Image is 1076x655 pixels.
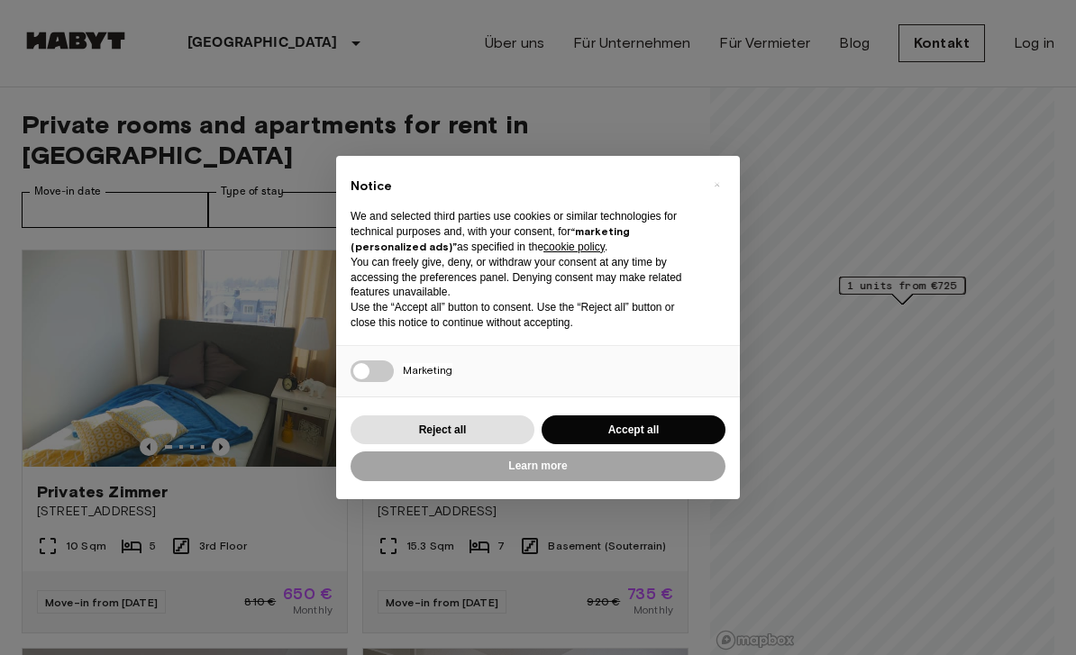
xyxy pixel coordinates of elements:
[543,241,605,253] a: cookie policy
[351,224,630,253] strong: “marketing (personalized ads)”
[403,363,452,377] span: Marketing
[542,415,725,445] button: Accept all
[351,415,534,445] button: Reject all
[702,170,731,199] button: Close this notice
[351,451,725,481] button: Learn more
[351,209,697,254] p: We and selected third parties use cookies or similar technologies for technical purposes and, wit...
[351,255,697,300] p: You can freely give, deny, or withdraw your consent at any time by accessing the preferences pane...
[714,174,720,196] span: ×
[351,177,697,196] h2: Notice
[351,300,697,331] p: Use the “Accept all” button to consent. Use the “Reject all” button or close this notice to conti...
